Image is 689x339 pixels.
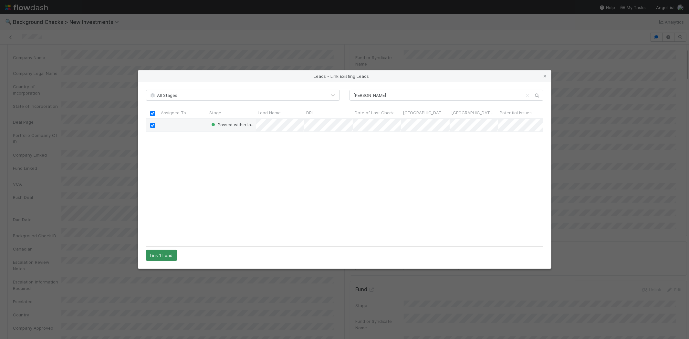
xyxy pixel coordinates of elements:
button: Clear search [525,90,531,101]
span: Potential Issues [500,109,532,116]
span: Lead Name [258,109,281,116]
span: DRI [306,109,313,116]
div: Passed within last 12 months [210,121,256,128]
span: Date of Last Check [355,109,394,116]
input: Toggle All Rows Selected [150,111,155,116]
div: Leads - Link Existing Leads [138,70,551,82]
button: Link 1 Lead [146,250,177,261]
span: Passed within last 12 months [210,122,277,127]
span: All Stages [150,93,178,98]
input: Search [350,90,543,101]
input: Toggle Row Selected [150,123,155,128]
span: [GEOGRAPHIC_DATA] Check Date [452,109,496,116]
span: Stage [209,109,221,116]
span: [GEOGRAPHIC_DATA] Check? [403,109,448,116]
span: Assigned To [161,109,186,116]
